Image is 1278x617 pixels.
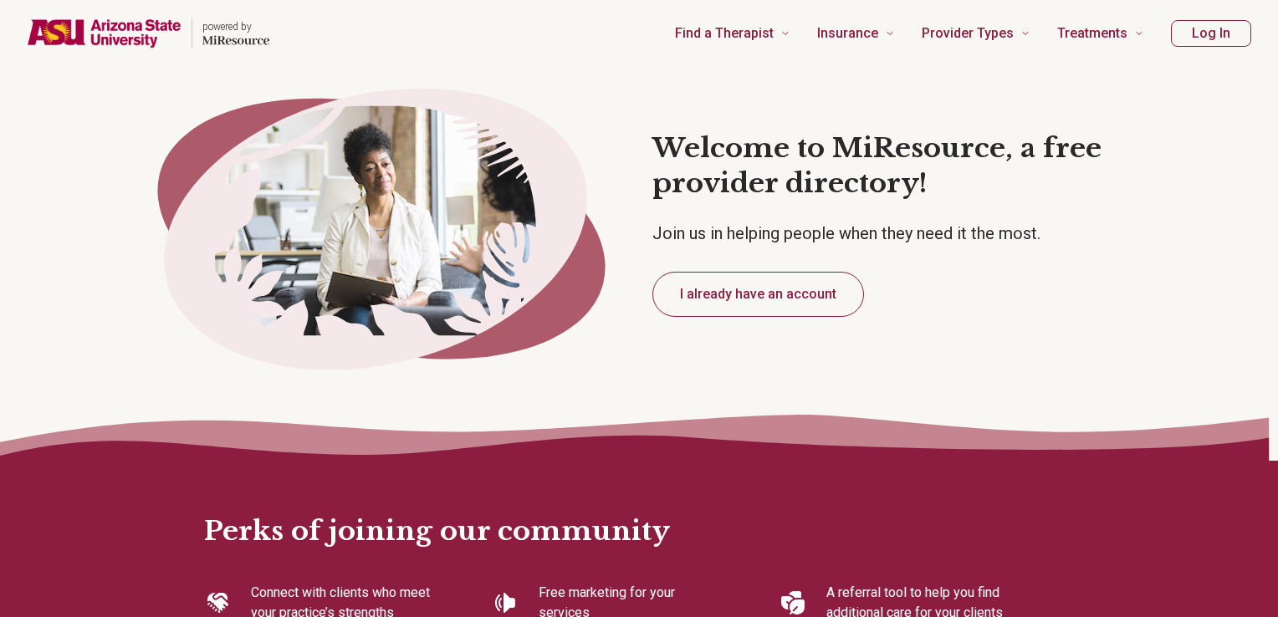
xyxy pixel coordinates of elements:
[652,222,1148,245] p: Join us in helping people when they need it the most.
[27,7,269,60] a: Home page
[675,22,774,45] span: Find a Therapist
[1171,20,1251,47] button: Log In
[922,22,1014,45] span: Provider Types
[652,131,1148,201] h1: Welcome to MiResource, a free provider directory!
[1057,22,1127,45] span: Treatments
[202,20,269,33] p: powered by
[204,461,1074,549] h2: Perks of joining our community
[652,272,864,317] button: I already have an account
[817,22,878,45] span: Insurance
